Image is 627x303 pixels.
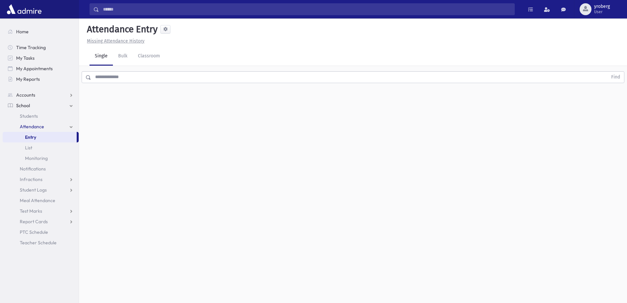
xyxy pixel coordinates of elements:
span: Notifications [20,166,46,172]
span: Accounts [16,92,35,98]
span: PTC Schedule [20,229,48,235]
a: School [3,100,79,111]
span: Teacher Schedule [20,240,57,246]
u: Missing Attendance History [87,38,144,44]
a: Teacher Schedule [3,237,79,248]
a: Infractions [3,174,79,185]
span: User [594,9,610,15]
a: Accounts [3,90,79,100]
span: My Appointments [16,66,53,72]
a: Meal Attendance [3,195,79,206]
span: Attendance [20,124,44,130]
span: My Reports [16,76,40,82]
a: Entry [3,132,77,142]
a: My Reports [3,74,79,84]
a: My Appointments [3,63,79,74]
a: Students [3,111,79,121]
button: Find [607,72,624,83]
span: My Tasks [16,55,35,61]
a: PTC Schedule [3,227,79,237]
span: Entry [25,134,36,140]
a: Missing Attendance History [84,38,144,44]
h5: Attendance Entry [84,24,158,35]
a: Monitoring [3,153,79,164]
a: List [3,142,79,153]
a: Bulk [113,47,133,66]
span: Report Cards [20,219,48,225]
a: Test Marks [3,206,79,216]
span: yroberg [594,4,610,9]
span: List [25,145,32,151]
span: Meal Attendance [20,197,55,203]
img: AdmirePro [5,3,43,16]
span: Student Logs [20,187,47,193]
span: School [16,103,30,108]
a: Report Cards [3,216,79,227]
a: Single [90,47,113,66]
a: My Tasks [3,53,79,63]
a: Student Logs [3,185,79,195]
span: Infractions [20,176,42,182]
span: Test Marks [20,208,42,214]
input: Search [99,3,514,15]
span: Monitoring [25,155,48,161]
a: Notifications [3,164,79,174]
span: Time Tracking [16,45,46,50]
a: Time Tracking [3,42,79,53]
span: Home [16,29,29,35]
a: Classroom [133,47,165,66]
span: Students [20,113,38,119]
a: Attendance [3,121,79,132]
a: Home [3,26,79,37]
